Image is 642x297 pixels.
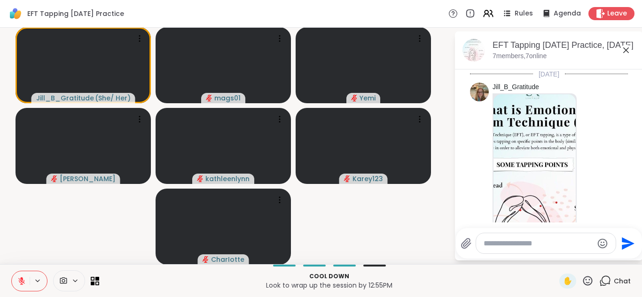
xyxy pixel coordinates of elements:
[203,256,209,263] span: audio-muted
[51,175,58,182] span: audio-muted
[197,175,204,182] span: audio-muted
[462,39,485,61] img: EFT Tapping Monday Practice, Oct 06
[205,174,250,183] span: kathleenlynn
[352,174,383,183] span: Karey123
[484,239,593,248] textarea: Type your message
[60,174,116,183] span: [PERSON_NAME]
[470,83,489,101] img: https://sharewell-space-live.sfo3.digitaloceanspaces.com/user-generated/2564abe4-c444-4046-864b-7...
[597,238,608,249] button: Emoji picker
[344,175,351,182] span: audio-muted
[515,9,533,18] span: Rules
[105,281,554,290] p: Look to wrap up the session by 12:55PM
[607,9,627,18] span: Leave
[36,93,94,103] span: Jill_B_Gratitude
[493,39,635,51] div: EFT Tapping [DATE] Practice, [DATE]
[8,6,23,22] img: ShareWell Logomark
[206,95,212,101] span: audio-muted
[95,93,131,103] span: ( She/ Her )
[533,69,565,79] span: [DATE]
[351,95,358,101] span: audio-muted
[214,93,241,103] span: mags01
[563,275,572,287] span: ✋
[616,233,637,254] button: Send
[27,9,124,18] span: EFT Tapping [DATE] Practice
[614,276,631,286] span: Chat
[211,255,244,264] span: CharIotte
[554,9,581,18] span: Agenda
[360,93,376,103] span: Yemi
[105,272,554,281] p: Cool down
[493,83,539,92] a: Jill_B_Gratitude
[493,52,547,61] p: 7 members, 7 online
